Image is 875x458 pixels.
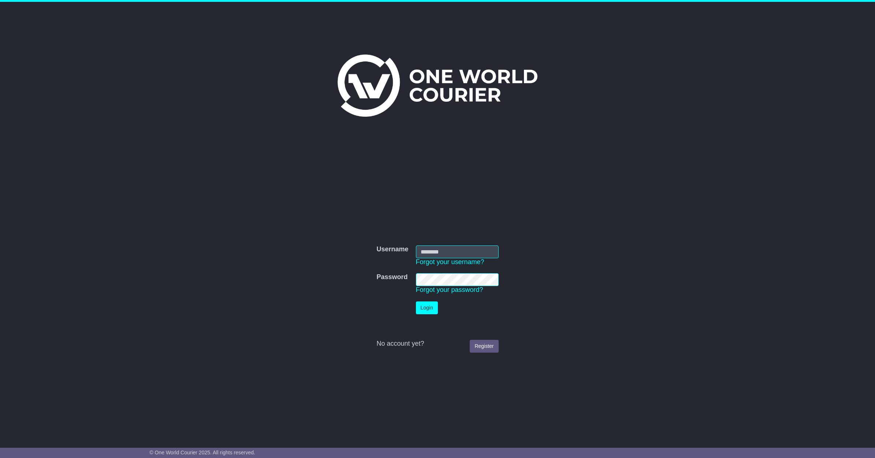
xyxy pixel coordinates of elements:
[416,301,438,314] button: Login
[376,273,407,281] label: Password
[470,340,498,353] a: Register
[376,340,498,348] div: No account yet?
[376,245,408,254] label: Username
[416,258,484,266] a: Forgot your username?
[416,286,483,293] a: Forgot your password?
[338,55,537,117] img: One World
[149,450,255,455] span: © One World Courier 2025. All rights reserved.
